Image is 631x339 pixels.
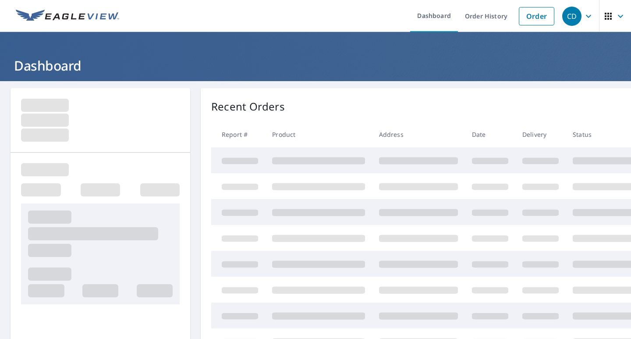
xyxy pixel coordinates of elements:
[519,7,554,25] a: Order
[465,121,515,147] th: Date
[562,7,581,26] div: CD
[372,121,465,147] th: Address
[211,121,265,147] th: Report #
[16,10,119,23] img: EV Logo
[11,57,620,75] h1: Dashboard
[515,121,566,147] th: Delivery
[211,99,285,114] p: Recent Orders
[265,121,372,147] th: Product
